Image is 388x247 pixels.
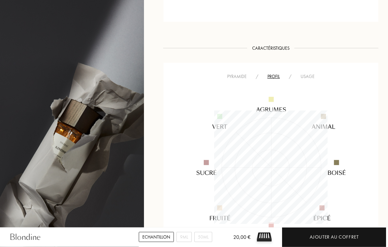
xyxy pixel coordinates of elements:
[139,232,174,242] div: Echantillon
[223,233,251,247] div: 20,00 €
[310,233,359,241] div: Ajouter au coffret
[194,232,212,242] div: 50mL
[284,73,296,80] div: /
[254,227,274,247] img: sample box sommelier du parfum
[10,231,41,243] div: Blondine
[296,73,319,80] div: Usage
[176,232,192,242] div: 9mL
[251,73,263,80] div: /
[223,73,251,80] div: Pyramide
[263,73,284,80] div: Profil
